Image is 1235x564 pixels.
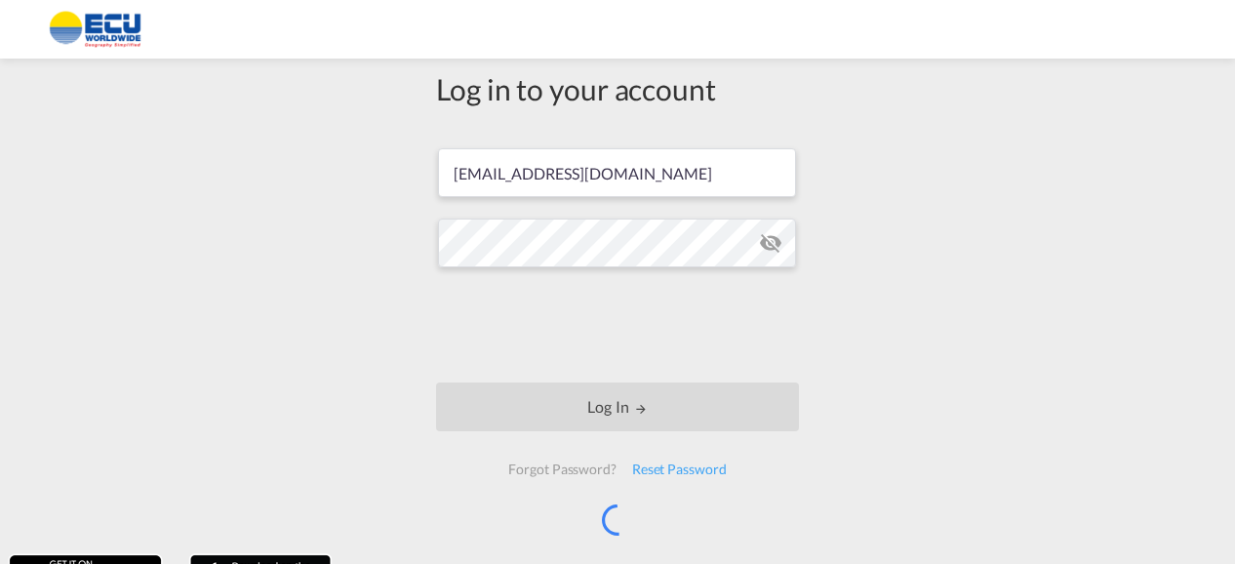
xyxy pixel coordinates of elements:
md-icon: icon-eye-off [759,231,782,255]
div: Reset Password [624,452,735,487]
div: Log in to your account [436,68,799,109]
input: Enter email/phone number [438,148,796,197]
iframe: reCAPTCHA [469,287,766,363]
button: LOGIN [436,383,799,431]
div: Forgot Password? [500,452,623,487]
img: 6cccb1402a9411edb762cf9624ab9cda.png [29,8,161,52]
